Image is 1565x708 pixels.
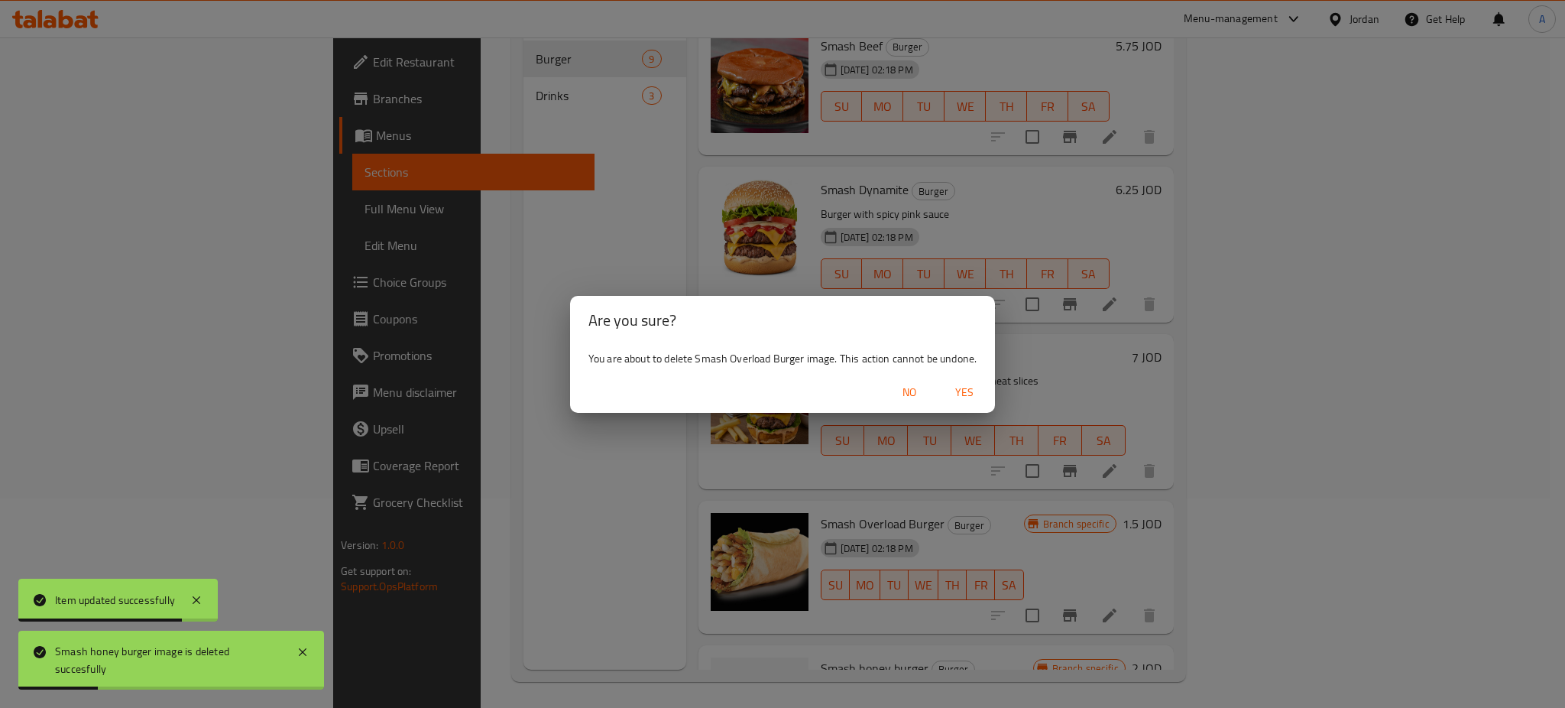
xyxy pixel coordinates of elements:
[891,383,928,402] span: No
[55,643,281,677] div: Smash honey burger image is deleted succesfully
[588,308,977,333] h2: Are you sure?
[570,345,995,372] div: You are about to delete Smash Overload Burger image. This action cannot be undone.
[940,378,989,407] button: Yes
[885,378,934,407] button: No
[946,383,983,402] span: Yes
[55,592,175,609] div: Item updated successfully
